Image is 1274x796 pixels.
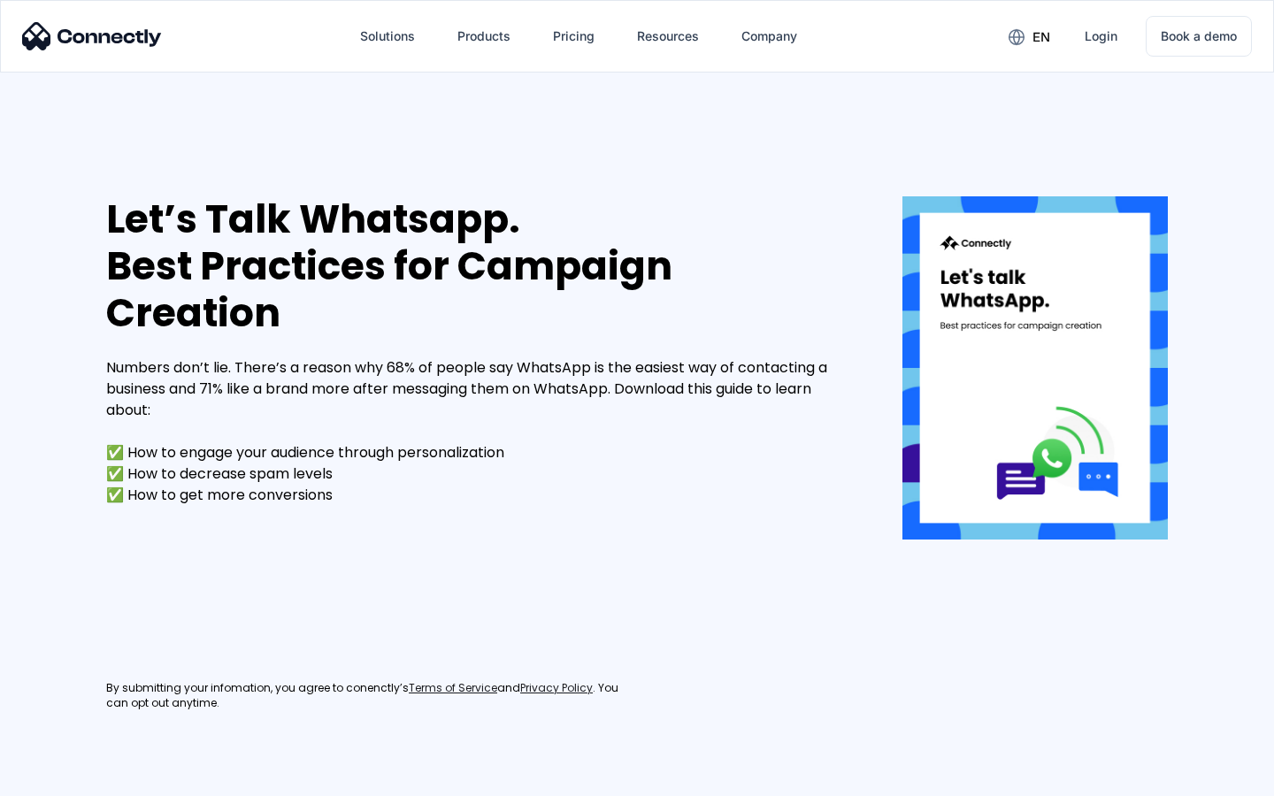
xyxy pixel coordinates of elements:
[22,22,162,50] img: Connectly Logo
[1146,16,1252,57] a: Book a demo
[360,24,415,49] div: Solutions
[741,24,797,49] div: Company
[18,765,106,790] aside: Language selected: English
[994,23,1063,50] div: en
[457,24,510,49] div: Products
[553,24,595,49] div: Pricing
[409,681,497,696] a: Terms of Service
[727,15,811,57] div: Company
[520,681,593,696] a: Privacy Policy
[106,357,849,506] div: Numbers don’t lie. There’s a reason why 68% of people say WhatsApp is the easiest way of contacti...
[539,15,609,57] a: Pricing
[637,24,699,49] div: Resources
[443,15,525,57] div: Products
[35,765,106,790] ul: Language list
[1032,25,1050,50] div: en
[106,527,549,660] iframe: Form 0
[106,681,637,711] div: By submitting your infomation, you agree to conenctly’s and . You can opt out anytime.
[623,15,713,57] div: Resources
[1085,24,1117,49] div: Login
[1071,15,1132,57] a: Login
[346,15,429,57] div: Solutions
[106,196,849,336] div: Let’s Talk Whatsapp. Best Practices for Campaign Creation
